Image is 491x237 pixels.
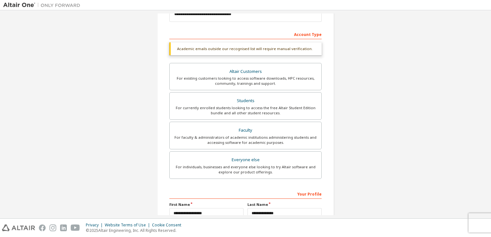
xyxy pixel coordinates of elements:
div: Privacy [86,223,105,228]
img: youtube.svg [71,224,80,231]
div: Account Type [169,29,322,39]
div: Academic emails outside our recognised list will require manual verification. [169,42,322,55]
img: facebook.svg [39,224,46,231]
div: Everyone else [174,155,317,164]
div: Faculty [174,126,317,135]
img: instagram.svg [49,224,56,231]
label: First Name [169,202,244,207]
div: Your Profile [169,189,322,199]
label: Last Name [247,202,322,207]
img: linkedin.svg [60,224,67,231]
div: Website Terms of Use [105,223,152,228]
img: altair_logo.svg [2,224,35,231]
div: For currently enrolled students looking to access the free Altair Student Edition bundle and all ... [174,105,317,116]
div: For existing customers looking to access software downloads, HPC resources, community, trainings ... [174,76,317,86]
div: For faculty & administrators of academic institutions administering students and accessing softwa... [174,135,317,145]
div: Altair Customers [174,67,317,76]
div: Students [174,96,317,105]
p: © 2025 Altair Engineering, Inc. All Rights Reserved. [86,228,185,233]
img: Altair One [3,2,84,8]
div: For individuals, businesses and everyone else looking to try Altair software and explore our prod... [174,164,317,175]
div: Cookie Consent [152,223,185,228]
